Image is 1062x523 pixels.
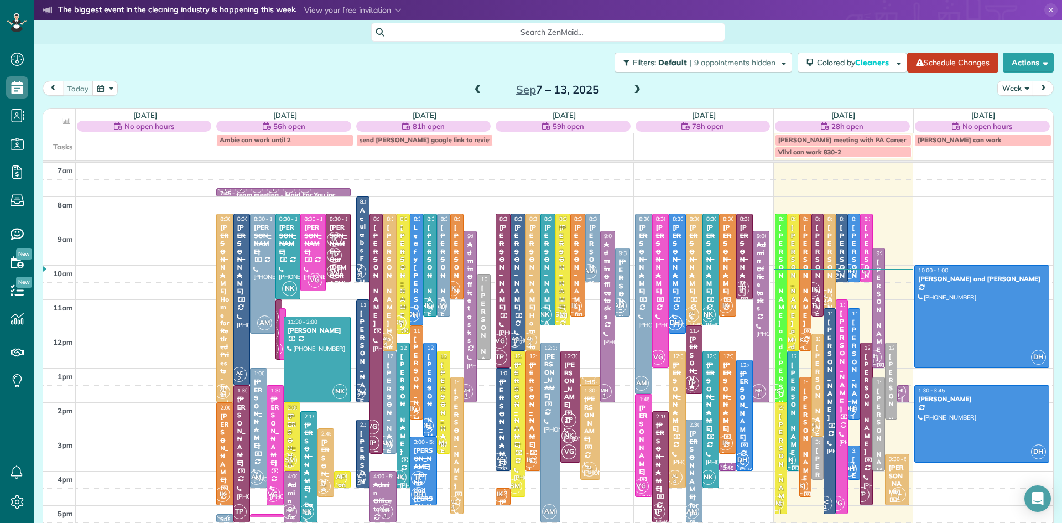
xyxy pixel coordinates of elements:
span: Viivi can work 830-2 [778,148,841,156]
span: 8:30 - 11:30 [427,215,457,222]
button: Colored byCleaners [798,53,907,73]
span: 8:30 - 11:45 [414,215,444,222]
div: [PERSON_NAME] [514,224,522,311]
span: AL [672,473,678,479]
div: [PERSON_NAME] [514,361,522,448]
span: VG [855,264,870,279]
span: NK [805,282,820,297]
span: AC [497,455,503,462]
div: Admin Office tasks [467,241,473,344]
div: [PERSON_NAME] [574,224,582,311]
span: [PERSON_NAME] meeting with PA Career Link Zoom 11:00 a.m. [778,136,973,144]
small: 2 [719,459,732,470]
span: 12:15 - 3:00 [427,344,457,351]
span: AM [634,376,649,391]
span: IK [411,471,426,486]
span: IK [445,281,460,296]
span: DH [1031,444,1046,459]
div: [PERSON_NAME] [689,224,699,295]
div: [PERSON_NAME] [564,361,577,408]
button: prev [43,81,64,96]
span: 8:30 - 1:00 [499,215,526,222]
span: 1:45 - 4:45 [639,396,665,403]
small: 1 [867,356,881,367]
button: Actions [1003,53,1054,73]
span: 10:00 - 1:00 [918,267,948,274]
div: [PERSON_NAME] [851,318,857,422]
span: 12:15 - 2:30 [889,344,919,351]
a: [DATE] [133,111,157,120]
span: 4:00 - 5:30 [373,473,400,480]
span: NK [392,470,407,485]
div: [PERSON_NAME] [876,387,881,490]
span: 12:30 - 3:30 [441,353,471,360]
span: Default [658,58,688,68]
span: 12:15 - 4:30 [400,344,430,351]
div: [PERSON_NAME] [778,412,784,516]
small: 2 [234,185,248,195]
span: AL [689,310,695,316]
small: 2 [508,339,522,350]
small: 1 [892,391,905,401]
div: [PERSON_NAME] [279,224,298,256]
span: 10:15 - 12:45 [481,276,514,283]
span: VG [561,444,576,459]
span: 3:00 - 4:15 [815,438,842,446]
span: 8:30 - 12:30 [387,215,417,222]
span: 2:00 - 5:00 [220,404,247,411]
div: [PERSON_NAME] [360,309,366,413]
span: 8:30 - 10:30 [864,215,894,222]
span: 2:00 - 5:15 [779,404,805,411]
span: Sep [516,82,536,96]
span: IK [718,298,733,313]
span: SM [781,333,796,348]
span: AC [356,473,362,479]
a: [DATE] [971,111,995,120]
div: [PERSON_NAME] [827,318,832,422]
span: 12:30 - 4:00 [791,353,821,360]
span: 3:00 - 5:00 [414,438,440,446]
div: [PERSON_NAME] [740,370,749,441]
span: 2:30 - 5:30 [690,421,716,428]
div: [PERSON_NAME] [655,224,665,295]
span: 8:30 - 11:00 [454,215,484,222]
div: [PERSON_NAME] [386,361,393,464]
span: 8:30 - 12:30 [803,215,833,222]
span: 8:30 - 2:00 [779,215,805,222]
span: IK [327,232,342,247]
span: NK [561,428,576,443]
span: 12:30 - 4:45 [514,353,544,360]
div: [PERSON_NAME] [876,258,881,361]
span: 12:00 - 3:00 [815,335,845,343]
a: [DATE] [831,111,855,120]
span: 9:30 - 11:30 [619,250,649,257]
div: [PERSON_NAME] [440,361,447,464]
span: TP [805,298,820,313]
span: 11:15 - 2:30 [852,310,882,317]
div: [PERSON_NAME] [584,395,597,443]
span: AM [612,298,627,313]
small: 1 [266,185,280,195]
div: [PERSON_NAME] [672,224,682,295]
div: [PERSON_NAME] [321,438,331,510]
span: Filters: [633,58,656,68]
span: 8:30 - 1:45 [639,215,665,222]
span: 8:30 - 10:30 [852,215,882,222]
div: [PERSON_NAME] [638,224,648,295]
span: 3:15 - 4:15 [852,447,878,454]
span: 8:30 - 12:00 [254,215,284,222]
span: 8:30 - 11:45 [690,215,720,222]
div: [PERSON_NAME] and [PERSON_NAME] [918,275,1046,283]
div: [PERSON_NAME] [253,224,272,256]
div: [PERSON_NAME] [237,395,247,467]
span: TP [735,281,749,296]
span: 3:30 - 5:00 [889,455,915,463]
span: 8:30 - 12:00 [400,215,430,222]
span: 8:30 - 10:45 [304,215,334,222]
a: Schedule Changes [907,53,998,73]
span: 8:30 - 11:00 [279,215,309,222]
div: [PERSON_NAME] [740,224,749,295]
span: VG [650,350,665,365]
div: Admin Office tasks [756,241,766,312]
span: AL [810,421,816,427]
